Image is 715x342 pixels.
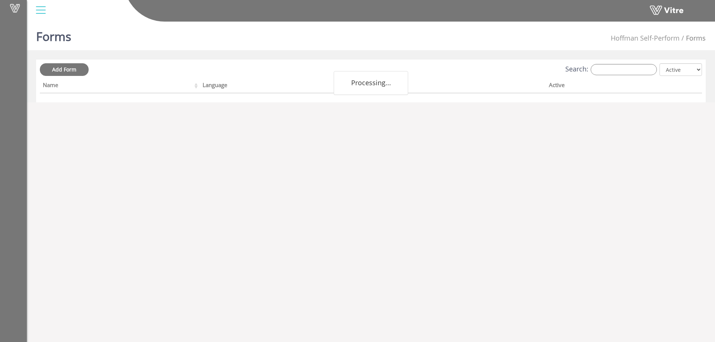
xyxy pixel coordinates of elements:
span: 210 [611,33,680,42]
div: Processing... [334,71,408,95]
label: Search: [565,64,657,75]
th: Name [40,79,200,93]
a: Add Form [40,63,89,76]
input: Search: [591,64,657,75]
li: Forms [680,33,706,43]
th: Language [200,79,375,93]
span: Add Form [52,66,76,73]
h1: Forms [36,19,71,50]
th: Active [546,79,670,93]
th: Company [375,79,546,93]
